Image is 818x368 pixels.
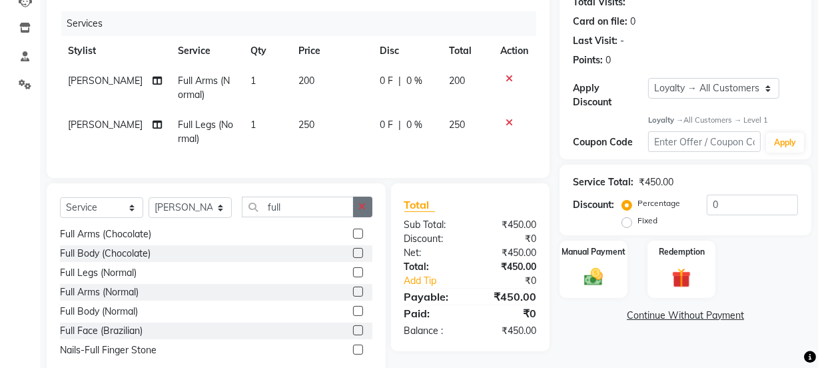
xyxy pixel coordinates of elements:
div: Payable: [394,289,470,305]
label: Manual Payment [562,246,625,258]
th: Action [492,36,536,66]
div: ₹450.00 [470,289,546,305]
span: 200 [449,75,465,87]
th: Stylist [60,36,170,66]
div: Full Face (Brazilian) [60,324,143,338]
span: 200 [298,75,314,87]
img: _cash.svg [578,266,609,288]
div: ₹450.00 [470,246,546,260]
div: - [620,34,624,48]
div: ₹450.00 [639,175,673,189]
div: Balance : [394,324,470,338]
div: Paid: [394,305,470,321]
th: Price [290,36,372,66]
span: 0 F [380,74,393,88]
div: Sub Total: [394,218,470,232]
label: Percentage [637,197,680,209]
th: Qty [242,36,290,66]
div: Last Visit: [573,34,617,48]
div: Full Body (Normal) [60,305,138,319]
span: [PERSON_NAME] [68,119,143,131]
div: ₹450.00 [470,218,546,232]
a: Add Tip [394,274,483,288]
img: _gift.svg [666,266,697,289]
div: ₹0 [470,232,546,246]
input: Search or Scan [242,197,354,217]
div: Discount: [394,232,470,246]
div: All Customers → Level 1 [648,115,798,126]
th: Total [441,36,492,66]
div: ₹450.00 [470,324,546,338]
div: Full Arms (Normal) [60,285,139,299]
div: ₹0 [470,305,546,321]
div: ₹450.00 [470,260,546,274]
span: 250 [449,119,465,131]
span: | [398,118,401,132]
span: 1 [250,75,256,87]
strong: Loyalty → [648,115,683,125]
th: Disc [372,36,441,66]
div: Net: [394,246,470,260]
div: Coupon Code [573,135,648,149]
div: Nails-Full Finger Stone [60,343,157,357]
span: 1 [250,119,256,131]
th: Service [170,36,242,66]
span: 250 [298,119,314,131]
a: Continue Without Payment [562,309,809,323]
div: Service Total: [573,175,633,189]
span: | [398,74,401,88]
span: Full Legs (Normal) [178,119,233,145]
div: 0 [630,15,635,29]
div: Discount: [573,198,614,212]
div: ₹0 [483,274,546,288]
div: Points: [573,53,603,67]
div: Full Legs (Normal) [60,266,137,280]
span: 0 % [406,74,422,88]
div: 0 [606,53,611,67]
button: Apply [766,133,804,153]
div: Full Body (Chocolate) [60,247,151,261]
span: Full Arms (Normal) [178,75,230,101]
div: Card on file: [573,15,627,29]
span: 0 F [380,118,393,132]
div: Full Arms (Chocolate) [60,227,151,241]
span: 0 % [406,118,422,132]
span: [PERSON_NAME] [68,75,143,87]
span: Total [404,198,435,212]
input: Enter Offer / Coupon Code [648,131,761,152]
label: Fixed [637,215,657,227]
div: Total: [394,260,470,274]
div: Apply Discount [573,81,648,109]
div: Services [61,11,546,36]
label: Redemption [659,246,705,258]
